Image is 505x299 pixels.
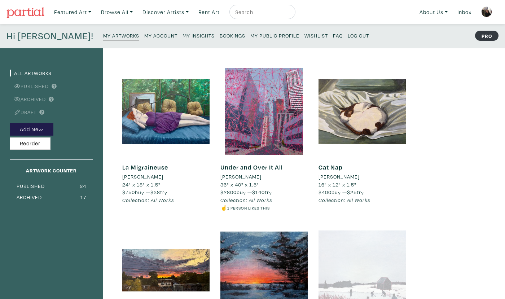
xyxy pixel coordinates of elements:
span: $25 [347,189,357,195]
span: $2800 [220,189,237,195]
small: My Artworks [103,32,139,39]
a: Log Out [348,30,369,40]
small: My Public Profile [250,32,299,39]
em: Collection: All Works [220,197,272,203]
a: Rent Art [195,5,223,19]
span: buy — try [220,189,272,195]
em: Collection: All Works [122,197,174,203]
a: Under and Over It All [220,163,283,171]
small: My Account [144,32,177,39]
a: [PERSON_NAME] [220,173,308,181]
span: $38 [150,189,160,195]
span: 36" x 40" x 1.5" [220,181,259,188]
a: Browse All [98,5,136,19]
a: Discover Artists [139,5,192,19]
a: [PERSON_NAME] [122,173,210,181]
li: [PERSON_NAME] [319,173,360,181]
input: Search [234,8,289,17]
span: 24" x 18" x 1.5" [122,181,161,188]
a: All Artworks [10,70,52,76]
li: ☝️ [220,204,308,212]
span: $750 [122,189,135,195]
a: Draft [10,109,36,115]
small: Wishlist [304,32,328,39]
small: FAQ [333,32,343,39]
em: Collection: All Works [319,197,370,203]
a: La Migraineuse [122,163,168,171]
a: My Artworks [103,30,139,40]
small: Published [17,183,45,189]
span: 16" x 12" x 1.5" [319,181,356,188]
h4: Hi [PERSON_NAME]! [6,30,93,42]
small: Bookings [220,32,245,39]
a: Published [10,83,49,89]
strong: PRO [475,31,499,41]
small: Artwork Counter [26,167,77,174]
span: $400 [319,189,331,195]
a: Bookings [220,30,245,40]
button: Add New [10,123,53,136]
a: Wishlist [304,30,328,40]
button: Reorder [10,137,50,150]
a: My Account [144,30,177,40]
small: 1 person likes this [227,205,270,211]
small: 17 [80,194,86,201]
span: $140 [252,189,265,195]
a: Featured Art [51,5,95,19]
small: 24 [80,183,86,189]
span: buy — try [122,189,167,195]
a: Inbox [454,5,475,19]
img: phpThumb.php [481,6,492,17]
a: [PERSON_NAME] [319,173,406,181]
a: My Insights [183,30,215,40]
small: My Insights [183,32,215,39]
li: [PERSON_NAME] [122,173,163,181]
small: Archived [17,194,42,201]
a: Archived [10,96,46,102]
span: buy — try [319,189,364,195]
a: FAQ [333,30,343,40]
a: About Us [416,5,451,19]
li: [PERSON_NAME] [220,173,262,181]
a: My Public Profile [250,30,299,40]
small: Log Out [348,32,369,39]
a: Cat Nap [319,163,343,171]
